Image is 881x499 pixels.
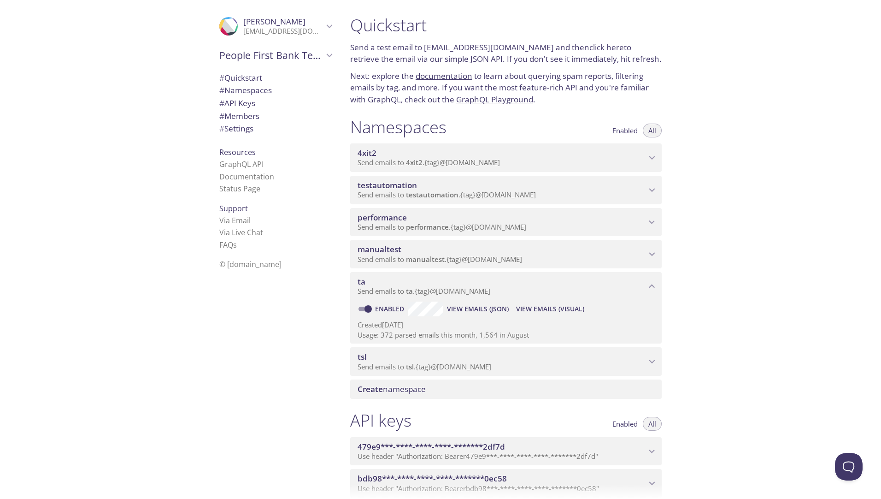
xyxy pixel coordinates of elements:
span: # [219,123,224,134]
p: Send a test email to and then to retrieve the email via our simple JSON API. If you don't see it ... [350,42,662,65]
span: View Emails (Visual) [516,303,584,315]
button: All [643,417,662,431]
span: Send emails to . {tag} @[DOMAIN_NAME] [358,255,522,264]
span: 4xit2 [406,158,423,167]
a: Status Page [219,184,260,194]
div: 4xit2 namespace [350,143,662,172]
a: FAQ [219,240,237,250]
h1: Namespaces [350,117,446,137]
a: Documentation [219,172,274,182]
span: # [219,98,224,108]
a: click here [589,42,624,53]
div: testautomation namespace [350,176,662,204]
h1: API keys [350,410,411,431]
div: People First Bank Testing Services [212,43,339,67]
button: Enabled [607,124,643,137]
span: tsl [358,351,367,362]
span: # [219,111,224,121]
span: Members [219,111,259,121]
span: s [233,240,237,250]
button: View Emails (JSON) [443,302,512,316]
p: Created [DATE] [358,320,654,330]
div: Team Settings [212,122,339,135]
button: Enabled [607,417,643,431]
span: Send emails to . {tag} @[DOMAIN_NAME] [358,190,536,199]
div: manualtest namespace [350,240,662,268]
span: Namespaces [219,85,272,95]
p: [EMAIL_ADDRESS][DOMAIN_NAME] [243,27,323,36]
a: Enabled [374,304,408,313]
p: Usage: 372 parsed emails this month, 1,564 in August [358,330,654,340]
iframe: Help Scout Beacon - Open [835,453,863,481]
p: Next: explore the to learn about querying spam reports, filtering emails by tag, and more. If you... [350,70,662,106]
div: performance namespace [350,208,662,237]
span: Quickstart [219,72,262,83]
span: performance [406,222,449,232]
span: People First Bank Testing Services [219,49,323,62]
a: [EMAIL_ADDRESS][DOMAIN_NAME] [424,42,554,53]
span: performance [358,212,407,223]
a: Via Email [219,215,251,226]
span: Support [219,203,248,214]
div: tsl namespace [350,347,662,376]
span: Send emails to . {tag} @[DOMAIN_NAME] [358,362,491,371]
span: testautomation [406,190,458,199]
span: Send emails to . {tag} @[DOMAIN_NAME] [358,222,526,232]
span: [PERSON_NAME] [243,16,305,27]
div: Nikhila Thalloji Thalloji [212,11,339,42]
span: Create [358,384,383,394]
span: View Emails (JSON) [447,303,509,315]
div: ta namespace [350,272,662,301]
span: ta [406,286,413,296]
h1: Quickstart [350,15,662,36]
a: documentation [416,71,472,81]
span: Send emails to . {tag} @[DOMAIN_NAME] [358,286,490,296]
span: tsl [406,362,414,371]
span: manualtest [358,244,401,255]
div: Quickstart [212,71,339,84]
span: # [219,85,224,95]
div: Create namespace [350,380,662,399]
a: Via Live Chat [219,227,263,238]
div: Members [212,110,339,123]
span: namespace [358,384,426,394]
div: Namespaces [212,84,339,97]
span: © [DOMAIN_NAME] [219,259,282,269]
button: View Emails (Visual) [512,302,588,316]
span: Send emails to . {tag} @[DOMAIN_NAME] [358,158,500,167]
span: Resources [219,147,256,157]
a: GraphQL API [219,159,264,169]
a: GraphQL Playground [456,94,533,105]
span: 4xit2 [358,148,376,158]
div: API Keys [212,97,339,110]
span: testautomation [358,180,417,190]
span: ta [358,276,365,287]
span: manualtest [406,255,445,264]
span: API Keys [219,98,255,108]
button: All [643,124,662,137]
span: Settings [219,123,253,134]
span: # [219,72,224,83]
